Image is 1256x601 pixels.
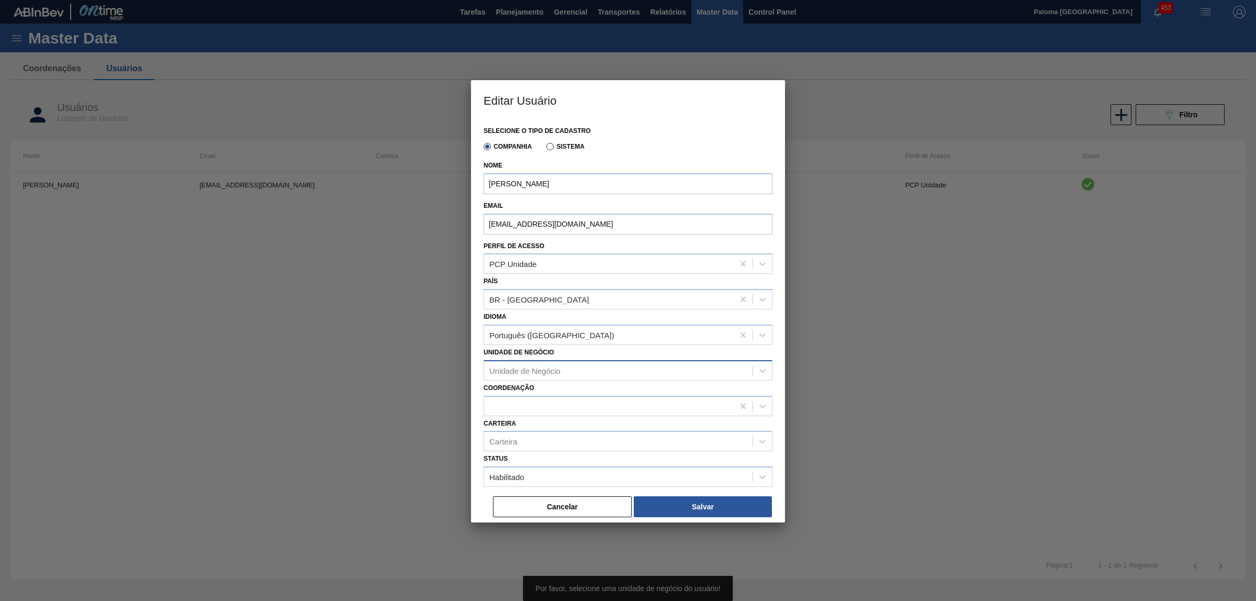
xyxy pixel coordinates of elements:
[484,313,506,320] label: Idioma
[484,143,532,150] label: Companhia
[489,260,537,269] div: PCP Unidade
[489,473,524,482] div: Habilitado
[493,496,632,517] button: Cancelar
[471,80,785,120] h3: Editar Usuário
[489,437,517,446] div: Carteira
[484,384,534,392] label: Coordenação
[484,158,772,173] label: Nome
[484,198,772,214] label: Email
[489,330,614,339] div: Português ([GEOGRAPHIC_DATA])
[546,143,585,150] label: Sistema
[484,242,544,250] label: Perfil de Acesso
[484,420,516,427] label: Carteira
[484,277,498,285] label: País
[489,295,589,304] div: BR - [GEOGRAPHIC_DATA]
[484,349,554,356] label: Unidade de Negócio
[484,127,591,135] label: Selecione o tipo de cadastro
[634,496,772,517] button: Salvar
[484,455,508,462] label: Status
[489,366,560,375] div: Unidade de Negócio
